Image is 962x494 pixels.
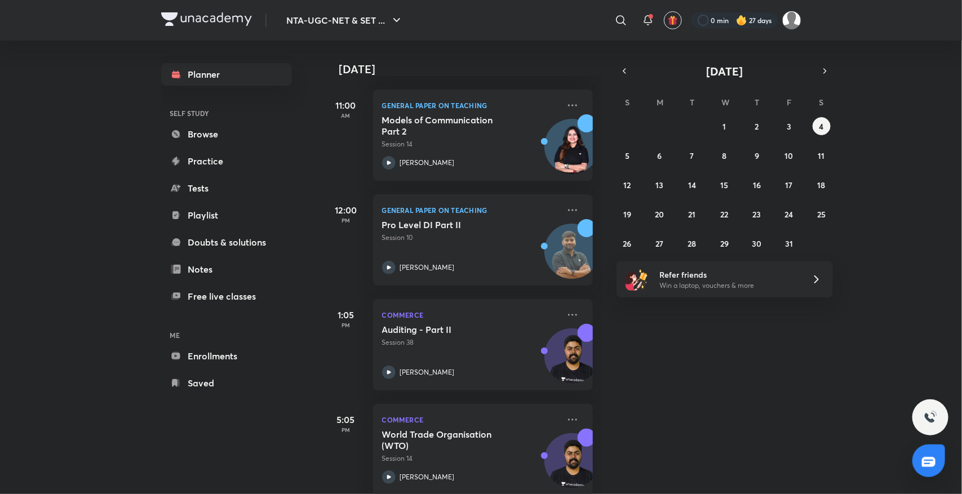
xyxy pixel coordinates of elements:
abbr: October 14, 2025 [688,180,696,190]
p: Session 14 [382,453,559,464]
button: October 12, 2025 [618,176,636,194]
h4: [DATE] [339,63,604,76]
button: October 6, 2025 [651,146,669,164]
abbr: Monday [657,97,664,108]
abbr: October 5, 2025 [625,150,629,161]
a: Company Logo [161,12,252,29]
p: Session 10 [382,233,559,243]
button: October 20, 2025 [651,205,669,223]
h5: Models of Communication Part 2 [382,114,522,137]
h5: 11:00 [323,99,369,112]
button: October 24, 2025 [780,205,798,223]
button: October 16, 2025 [748,176,766,194]
h5: 12:00 [323,203,369,217]
abbr: Wednesday [721,97,729,108]
p: [PERSON_NAME] [400,367,455,377]
a: Tests [161,177,292,199]
abbr: October 16, 2025 [753,180,761,190]
img: Avatar [545,230,599,284]
h5: World Trade Organisation (WTO) [382,429,522,451]
abbr: October 26, 2025 [623,238,632,249]
button: October 11, 2025 [813,146,831,164]
button: [DATE] [632,63,817,79]
button: October 8, 2025 [715,146,733,164]
button: October 21, 2025 [683,205,701,223]
img: referral [626,268,648,291]
button: October 18, 2025 [813,176,831,194]
img: streak [736,15,747,26]
button: October 3, 2025 [780,117,798,135]
span: [DATE] [706,64,743,79]
button: October 26, 2025 [618,234,636,252]
h5: Auditing - Part II [382,324,522,335]
img: Sakshi Nath [782,11,801,30]
p: [PERSON_NAME] [400,158,455,168]
abbr: October 3, 2025 [787,121,791,132]
abbr: October 4, 2025 [819,121,824,132]
button: October 13, 2025 [651,176,669,194]
p: Commerce [382,308,559,322]
img: ttu [924,411,937,424]
button: October 1, 2025 [715,117,733,135]
button: October 31, 2025 [780,234,798,252]
abbr: October 22, 2025 [720,209,728,220]
button: avatar [664,11,682,29]
button: October 10, 2025 [780,146,798,164]
p: PM [323,322,369,328]
button: October 22, 2025 [715,205,733,223]
button: October 4, 2025 [813,117,831,135]
button: October 14, 2025 [683,176,701,194]
h6: ME [161,326,292,345]
p: General Paper on Teaching [382,203,559,217]
abbr: Sunday [625,97,629,108]
a: Playlist [161,204,292,226]
p: PM [323,426,369,433]
button: October 19, 2025 [618,205,636,223]
p: PM [323,217,369,224]
button: October 27, 2025 [651,234,669,252]
abbr: October 6, 2025 [658,150,662,161]
a: Notes [161,258,292,281]
p: AM [323,112,369,119]
p: [PERSON_NAME] [400,262,455,273]
a: Browse [161,123,292,145]
img: Avatar [545,125,599,179]
p: Session 38 [382,337,559,348]
a: Planner [161,63,292,86]
button: October 15, 2025 [715,176,733,194]
abbr: Friday [787,97,791,108]
abbr: Saturday [819,97,824,108]
button: October 2, 2025 [748,117,766,135]
abbr: October 12, 2025 [624,180,631,190]
abbr: October 29, 2025 [720,238,729,249]
img: Avatar [545,439,599,493]
abbr: Tuesday [690,97,694,108]
h5: Pro Level DI Part II [382,219,522,230]
h6: Refer friends [659,269,798,281]
button: October 30, 2025 [748,234,766,252]
img: Company Logo [161,12,252,26]
abbr: October 30, 2025 [752,238,761,249]
button: October 7, 2025 [683,146,701,164]
button: October 29, 2025 [715,234,733,252]
abbr: October 28, 2025 [688,238,697,249]
abbr: October 27, 2025 [656,238,664,249]
img: avatar [668,15,678,25]
h5: 1:05 [323,308,369,322]
button: October 9, 2025 [748,146,766,164]
abbr: October 9, 2025 [755,150,759,161]
button: October 5, 2025 [618,146,636,164]
a: Enrollments [161,345,292,367]
abbr: October 20, 2025 [655,209,664,220]
a: Practice [161,150,292,172]
abbr: October 13, 2025 [656,180,664,190]
abbr: October 18, 2025 [818,180,826,190]
img: Avatar [545,335,599,389]
abbr: October 11, 2025 [818,150,825,161]
button: NTA-UGC-NET & SET ... [280,9,410,32]
abbr: October 17, 2025 [786,180,793,190]
abbr: October 23, 2025 [752,209,761,220]
abbr: Thursday [755,97,759,108]
abbr: October 24, 2025 [785,209,793,220]
abbr: October 19, 2025 [623,209,631,220]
